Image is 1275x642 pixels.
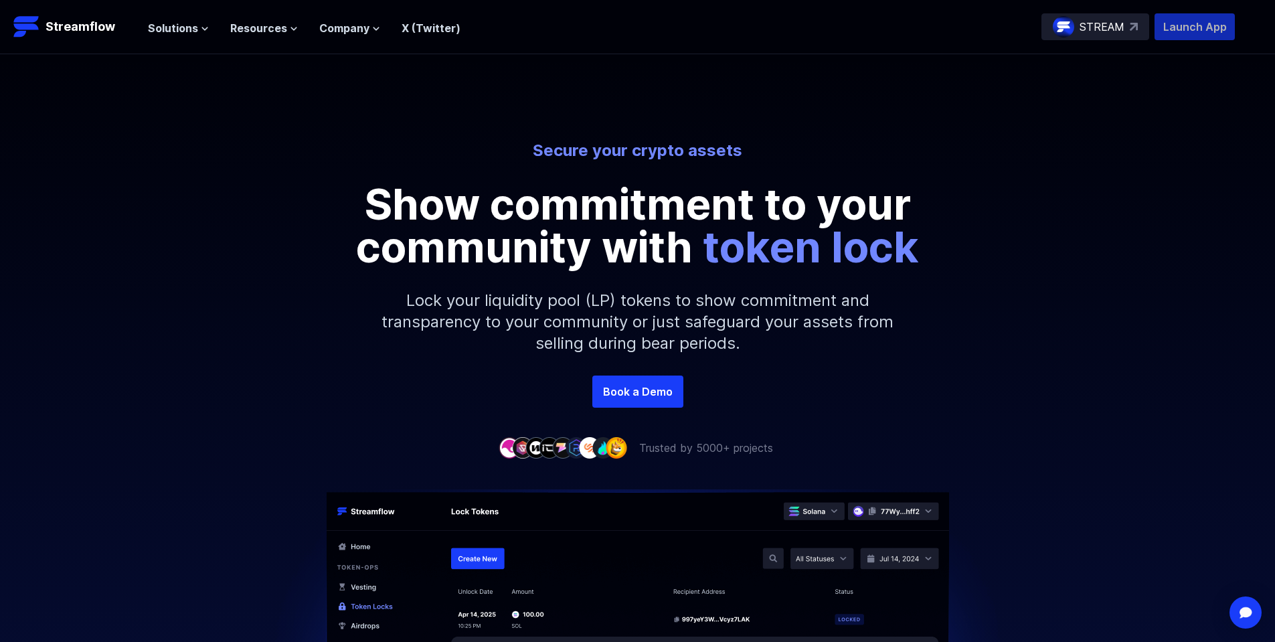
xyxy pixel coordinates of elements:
a: X (Twitter) [402,21,460,35]
span: Solutions [148,20,198,36]
img: company-7 [579,437,600,458]
span: token lock [703,221,919,272]
img: company-4 [539,437,560,458]
div: Open Intercom Messenger [1229,596,1262,629]
img: company-9 [606,437,627,458]
img: company-3 [525,437,547,458]
button: Resources [230,20,298,36]
a: STREAM [1041,13,1149,40]
img: streamflow-logo-circle.png [1053,16,1074,37]
img: company-2 [512,437,533,458]
button: Solutions [148,20,209,36]
span: Company [319,20,369,36]
img: company-5 [552,437,574,458]
p: Trusted by 5000+ projects [639,440,773,456]
button: Launch App [1155,13,1235,40]
p: Streamflow [46,17,115,36]
img: company-8 [592,437,614,458]
p: Lock your liquidity pool (LP) tokens to show commitment and transparency to your community or jus... [350,268,926,376]
a: Streamflow [13,13,135,40]
span: Resources [230,20,287,36]
p: Show commitment to your community with [337,183,939,268]
img: top-right-arrow.svg [1130,23,1138,31]
p: STREAM [1080,19,1124,35]
img: Streamflow Logo [13,13,40,40]
p: Secure your crypto assets [267,140,1009,161]
img: company-1 [499,437,520,458]
button: Company [319,20,380,36]
img: company-6 [566,437,587,458]
a: Book a Demo [592,376,683,408]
